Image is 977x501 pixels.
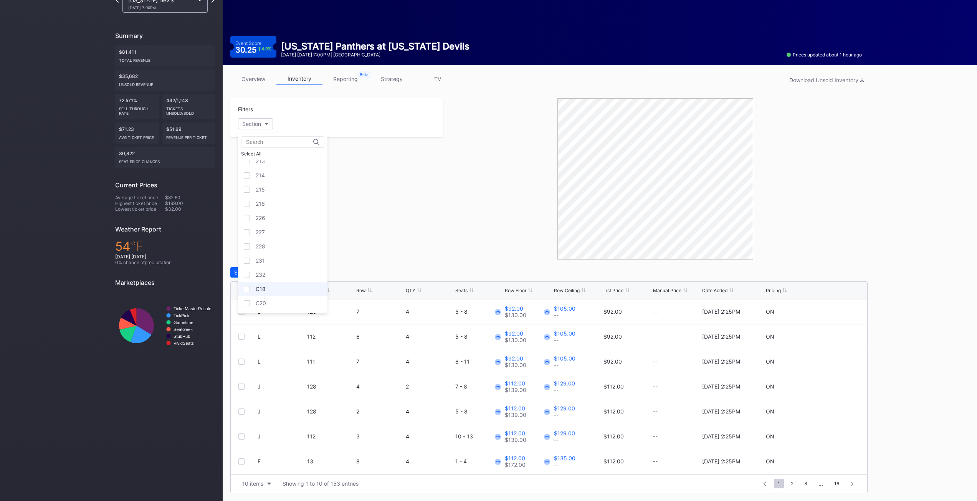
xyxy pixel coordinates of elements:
[307,458,355,465] div: 13
[256,186,265,193] div: 215
[787,479,797,488] span: 2
[246,139,313,145] input: Search
[256,158,265,164] div: 213
[356,458,404,465] div: 8
[242,480,263,487] div: 10 items
[238,478,275,489] button: 10 items
[256,229,265,235] div: 227
[813,480,829,487] div: ...
[766,458,774,465] div: ON
[256,172,265,179] div: 214
[256,243,265,250] div: 228
[283,480,359,487] div: Showing 1 to 10 of 153 entries
[554,461,575,468] div: --
[505,461,526,468] div: $172.00
[554,455,575,461] div: $135.00
[256,200,265,207] div: 216
[256,271,265,278] div: 232
[702,458,740,465] div: [DATE] 2:25PM
[256,286,266,292] div: C18
[830,479,843,488] span: 16
[505,455,526,461] div: $112.00
[455,458,503,465] div: 1 - 4
[258,458,261,465] div: F
[256,257,265,264] div: 231
[774,479,784,488] span: 1
[603,458,624,465] div: $112.00
[406,458,453,465] div: 4
[653,458,701,465] div: --
[256,300,266,306] div: C20
[241,151,324,157] div: Select All
[256,215,265,221] div: 226
[800,479,811,488] span: 3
